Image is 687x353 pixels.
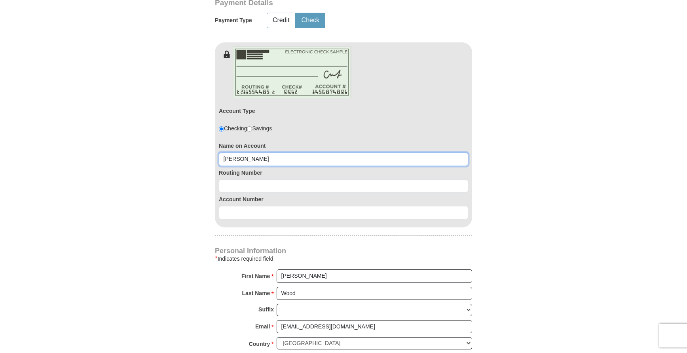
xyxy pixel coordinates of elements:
button: Credit [267,13,295,28]
strong: First Name [241,271,270,282]
div: Checking Savings [219,124,272,132]
img: check-en.png [233,46,351,98]
strong: Email [255,321,270,332]
label: Account Number [219,195,468,203]
button: Check [296,13,325,28]
div: Indicates required field [215,254,472,263]
h5: Payment Type [215,17,252,24]
strong: Last Name [242,288,270,299]
h4: Personal Information [215,248,472,254]
strong: Country [249,338,270,349]
strong: Suffix [258,304,274,315]
label: Routing Number [219,169,468,177]
label: Name on Account [219,142,468,150]
label: Account Type [219,107,255,115]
